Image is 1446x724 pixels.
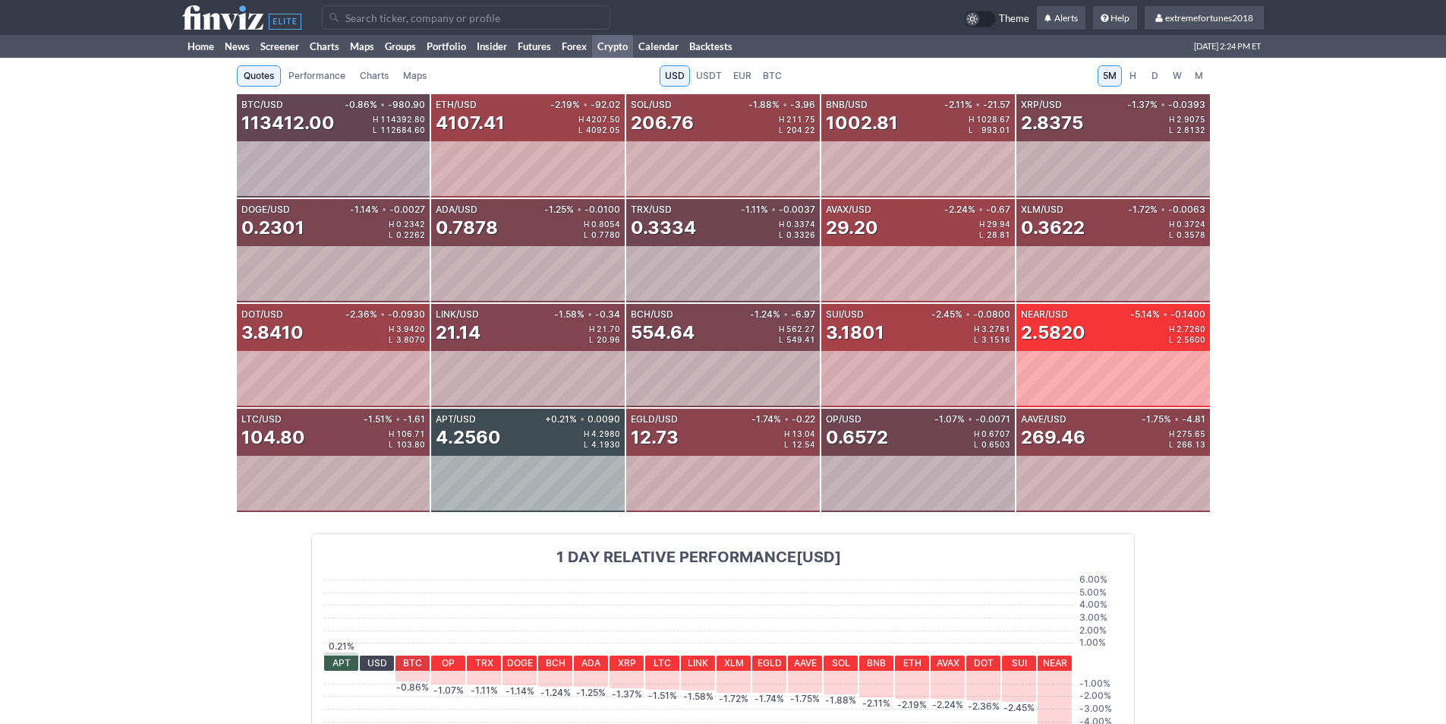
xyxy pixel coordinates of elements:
[1150,68,1161,84] span: D
[584,231,591,239] span: L
[467,656,501,671] div: TRX
[1016,409,1210,512] a: AAVE/USD-1.75%•-4.81269.46H275.65L266.13
[219,35,255,58] a: News
[981,430,1010,438] span: 0.6707
[1093,6,1137,30] a: Help
[626,199,820,302] a: TRX/USD-1.11%•-0.00370.3334H0.3374L0.3326
[1021,205,1125,214] div: XLM/USD
[821,304,1015,407] a: SUI/USD-2.45%•-0.08003.1801H3.2781L3.1516
[592,35,633,58] a: Crypto
[1103,68,1117,84] span: 5M
[538,656,572,671] div: BCH
[821,409,1015,512] a: OP/USD-1.07%•-0.00710.6572H0.6707L0.6503
[610,690,644,699] div: -1.37 %
[578,115,586,123] span: H
[826,415,931,424] div: OP/USD
[788,656,822,671] div: AAVE
[342,100,425,109] div: -0.86% -980.90
[978,205,983,214] span: •
[631,415,748,424] div: EGLD/USD
[717,656,751,671] div: XLM
[396,441,425,448] span: 103.80
[779,220,786,228] span: H
[389,336,396,343] span: L
[1079,688,1122,703] div: - 2.00 %
[974,336,981,343] span: L
[589,336,597,343] span: L
[784,441,792,448] span: L
[645,656,679,671] div: LTC
[373,115,380,123] span: H
[586,115,620,123] span: 4207.50
[1177,430,1205,438] span: 275.65
[1125,205,1205,214] div: -1.72% -0.0063
[969,126,976,134] span: L
[1161,205,1165,214] span: •
[1169,126,1177,134] span: L
[467,686,501,695] div: -1.11 %
[931,700,965,710] div: -2.24 %
[1079,572,1122,587] div: 6.00 %
[578,126,586,134] span: L
[1139,415,1205,424] div: -1.75% -4.81
[786,115,815,123] span: 211.75
[784,415,789,424] span: •
[360,68,389,84] span: Charts
[1079,635,1122,650] div: 1.00 %
[728,65,757,87] a: EUR
[574,656,608,671] div: ADA
[436,310,551,319] div: LINK/USD
[763,68,782,84] span: BTC
[826,205,941,214] div: AVAX/USD
[403,68,427,84] span: Maps
[237,409,430,512] a: LTC/USD-1.51%•-1.61104.80H106.71L103.80
[981,325,1010,333] span: 3.2781
[395,683,430,692] div: -0.86 %
[783,100,787,109] span: •
[631,111,694,135] div: 206.76
[631,321,695,345] div: 554.64
[471,35,512,58] a: Insider
[583,100,588,109] span: •
[1174,415,1179,424] span: •
[574,688,608,697] div: -1.25 %
[304,35,345,58] a: Charts
[779,325,786,333] span: H
[824,696,858,705] div: -1.88 %
[380,35,421,58] a: Groups
[1177,336,1205,343] span: 2.5600
[431,656,465,671] div: OP
[1016,94,1210,198] a: XRP/USD-1.37%•-0.03932.8375H2.9075L2.8132
[987,220,1010,228] span: 29.94
[1145,6,1264,30] a: extremefortunes2018
[237,199,430,302] a: DOGE/USD-1.14%•-0.00270.2301H0.2342L0.2262
[584,441,591,448] span: L
[633,35,684,58] a: Calendar
[1145,65,1166,87] a: D
[436,205,541,214] div: ADA/USD
[396,325,425,333] span: 3.9420
[395,656,430,671] div: BTC
[324,546,1073,568] h1: 1 Day Relative Performance [ USD ]
[436,425,501,450] div: 4.2560
[542,415,620,424] div: +0.21% 0.0090
[1123,65,1144,87] a: H
[747,310,815,319] div: -1.24% -6.97
[324,656,358,671] div: APT
[681,656,715,671] div: LINK
[964,11,1029,27] a: Theme
[431,304,625,407] a: LINK/USD-1.58%•-0.3421.14H21.70L20.96
[1169,220,1177,228] span: H
[436,111,505,135] div: 4107.41
[324,642,358,651] div: 0.21 %
[389,220,396,228] span: H
[1016,304,1210,407] a: NEAR/USD-5.14%•-0.14002.5820H2.7260L2.5600
[431,409,625,512] a: APT/USD+0.21%•0.00904.2560H4.2980L4.1930
[931,656,965,671] div: AVAX
[792,430,815,438] span: 13.04
[631,216,696,240] div: 0.3334
[931,415,1010,424] div: -1.07% -0.0071
[788,694,822,703] div: -1.75 %
[792,441,815,448] span: 12.54
[361,415,425,424] div: -1.51% -1.61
